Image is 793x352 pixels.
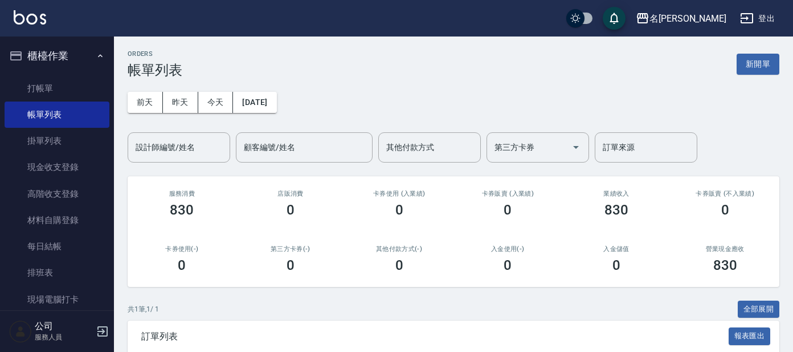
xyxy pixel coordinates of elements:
a: 現金收支登錄 [5,154,109,180]
h3: 0 [178,257,186,273]
a: 新開單 [737,58,779,69]
h2: 卡券販賣 (入業績) [467,190,549,197]
button: 前天 [128,92,163,113]
button: 今天 [198,92,234,113]
a: 打帳單 [5,75,109,102]
h2: ORDERS [128,50,182,58]
button: 昨天 [163,92,198,113]
a: 每日結帳 [5,233,109,260]
h5: 公司 [35,321,93,332]
h3: 服務消費 [141,190,223,197]
button: 名[PERSON_NAME] [631,7,731,30]
h2: 卡券使用(-) [141,245,223,253]
a: 材料自購登錄 [5,207,109,233]
h3: 0 [721,202,729,218]
h3: 830 [713,257,737,273]
a: 報表匯出 [729,330,771,341]
h2: 第三方卡券(-) [250,245,332,253]
button: Open [567,138,585,156]
button: 新開單 [737,54,779,75]
p: 共 1 筆, 1 / 1 [128,304,159,314]
img: Logo [14,10,46,25]
h3: 830 [170,202,194,218]
span: 訂單列表 [141,331,729,342]
a: 現場電腦打卡 [5,286,109,313]
h3: 0 [287,202,295,218]
a: 排班表 [5,260,109,286]
h2: 其他付款方式(-) [358,245,440,253]
h2: 營業現金應收 [684,245,766,253]
h2: 卡券販賣 (不入業績) [684,190,766,197]
a: 帳單列表 [5,102,109,128]
button: 報表匯出 [729,327,771,345]
h2: 卡券使用 (入業績) [358,190,440,197]
h2: 入金儲值 [576,245,657,253]
h2: 業績收入 [576,190,657,197]
h3: 0 [287,257,295,273]
p: 服務人員 [35,332,93,342]
button: [DATE] [233,92,276,113]
h3: 帳單列表 [128,62,182,78]
h3: 0 [504,257,512,273]
button: 櫃檯作業 [5,41,109,71]
h3: 830 [604,202,628,218]
h3: 0 [395,202,403,218]
a: 掛單列表 [5,128,109,154]
h2: 店販消費 [250,190,332,197]
a: 高階收支登錄 [5,181,109,207]
div: 名[PERSON_NAME] [649,11,726,26]
h3: 0 [504,202,512,218]
h3: 0 [612,257,620,273]
button: 全部展開 [738,301,780,318]
button: save [603,7,626,30]
button: 登出 [735,8,779,29]
h2: 入金使用(-) [467,245,549,253]
img: Person [9,320,32,343]
h3: 0 [395,257,403,273]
